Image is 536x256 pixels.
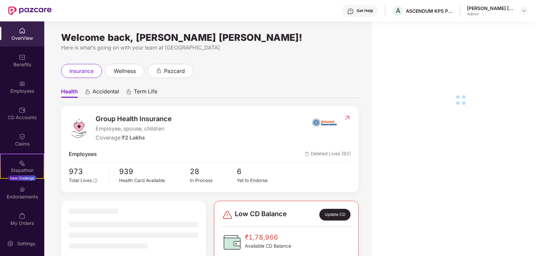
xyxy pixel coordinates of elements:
[15,240,37,247] div: Settings
[467,11,514,17] div: Admin
[19,54,25,61] img: svg+xml;base64,PHN2ZyBpZD0iQmVuZWZpdHMiIHhtbG5zPSJodHRwOi8vd3d3LnczLm9yZy8yMDAwL3N2ZyIgd2lkdGg9Ij...
[190,177,237,184] div: In Process
[96,125,172,133] span: Employee, spouse, children
[119,166,190,177] span: 939
[222,209,233,220] img: svg+xml;base64,PHN2ZyBpZD0iRGFuZ2VyLTMyeDMyIiB4bWxucz0iaHR0cDovL3d3dy53My5vcmcvMjAwMC9zdmciIHdpZH...
[61,44,359,52] div: Here is what’s going on with your team at [GEOGRAPHIC_DATA]
[1,167,44,174] div: Stepathon
[19,160,25,166] img: svg+xml;base64,PHN2ZyB4bWxucz0iaHR0cDovL3d3dy53My5vcmcvMjAwMC9zdmciIHdpZHRoPSIyMSIgaGVpZ2h0PSIyMC...
[190,166,237,177] span: 28
[357,8,373,13] div: Get Help
[164,67,185,75] span: pazcard
[245,232,291,243] span: ₹1,78,966
[114,67,136,75] span: wellness
[96,134,172,142] div: Coverage:
[69,150,97,159] span: Employees
[396,7,400,15] span: A
[96,114,172,124] span: Group Health Insurance
[19,212,25,219] img: svg+xml;base64,PHN2ZyBpZD0iTXlfT3JkZXJzIiBkYXRhLW5hbWU9Ik15IE9yZGVycyIgeG1sbnM9Imh0dHA6Ly93d3cudz...
[119,177,190,184] div: Health Card Available
[93,88,119,98] span: Accidental
[134,88,157,98] span: Term Life
[8,6,52,15] img: New Pazcare Logo
[61,35,359,40] div: Welcome back, [PERSON_NAME] [PERSON_NAME]!
[69,118,89,138] img: logo
[69,178,92,183] span: Total Lives
[467,5,514,11] div: [PERSON_NAME] [PERSON_NAME]
[245,243,291,250] span: Available CD Balance
[312,114,337,131] img: insurerIcon
[61,88,78,98] span: Health
[8,175,36,181] div: New Challenge
[69,166,104,177] span: 973
[344,114,351,121] img: RedirectIcon
[237,177,284,184] div: Yet to Endorse
[319,209,351,220] div: Update CD
[406,8,453,14] div: ASCENDUM KPS PRIVATE LIMITED
[93,179,97,183] span: info-circle
[19,107,25,113] img: svg+xml;base64,PHN2ZyBpZD0iQ0RfQWNjb3VudHMiIGRhdGEtbmFtZT0iQ0QgQWNjb3VudHMiIHhtbG5zPSJodHRwOi8vd3...
[122,135,145,141] span: ₹2 Lakhs
[85,89,91,95] div: animation
[126,89,132,95] div: animation
[305,152,309,156] img: deleteIcon
[7,240,14,247] img: svg+xml;base64,PHN2ZyBpZD0iU2V0dGluZy0yMHgyMCIgeG1sbnM9Imh0dHA6Ly93d3cudzMub3JnLzIwMDAvc3ZnIiB3aW...
[521,8,527,13] img: svg+xml;base64,PHN2ZyBpZD0iRHJvcGRvd24tMzJ4MzIiIHhtbG5zPSJodHRwOi8vd3d3LnczLm9yZy8yMDAwL3N2ZyIgd2...
[156,68,162,74] div: animation
[19,186,25,193] img: svg+xml;base64,PHN2ZyBpZD0iRW5kb3JzZW1lbnRzIiB4bWxucz0iaHR0cDovL3d3dy53My5vcmcvMjAwMC9zdmciIHdpZH...
[305,150,351,159] span: Deleted Lives (92)
[19,27,25,34] img: svg+xml;base64,PHN2ZyBpZD0iSG9tZSIgeG1sbnM9Imh0dHA6Ly93d3cudzMub3JnLzIwMDAvc3ZnIiB3aWR0aD0iMjAiIG...
[69,67,94,75] span: insurance
[19,133,25,140] img: svg+xml;base64,PHN2ZyBpZD0iQ2xhaW0iIHhtbG5zPSJodHRwOi8vd3d3LnczLm9yZy8yMDAwL3N2ZyIgd2lkdGg9IjIwIi...
[19,80,25,87] img: svg+xml;base64,PHN2ZyBpZD0iRW1wbG95ZWVzIiB4bWxucz0iaHR0cDovL3d3dy53My5vcmcvMjAwMC9zdmciIHdpZHRoPS...
[347,8,354,15] img: svg+xml;base64,PHN2ZyBpZD0iSGVscC0zMngzMiIgeG1sbnM9Imh0dHA6Ly93d3cudzMub3JnLzIwMDAvc3ZnIiB3aWR0aD...
[237,166,284,177] span: 6
[235,209,287,220] span: Low CD Balance
[222,232,242,252] img: CDBalanceIcon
